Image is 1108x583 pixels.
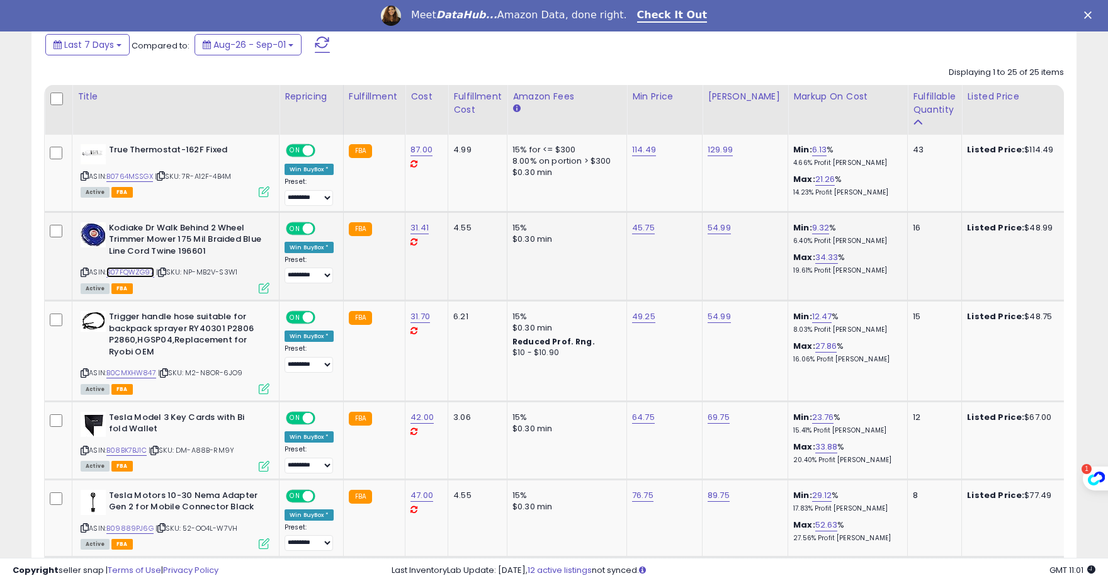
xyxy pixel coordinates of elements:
a: 23.76 [812,411,834,424]
a: 49.25 [632,310,655,323]
span: Aug-26 - Sep-01 [213,38,286,51]
b: Max: [793,173,815,185]
img: 21Vwz3ywAWL._SL40_.jpg [81,490,106,515]
div: $0.30 min [512,234,617,245]
b: Reduced Prof. Rng. [512,336,595,347]
div: Listed Price [967,90,1076,103]
span: | SKU: NP-MB2V-S3W1 [156,267,237,277]
span: OFF [314,223,334,234]
div: % [793,222,898,246]
div: 15% [512,412,617,423]
div: 8.00% on portion > $300 [512,156,617,167]
a: 76.75 [632,489,653,502]
span: | SKU: 52-OO4L-W7VH [155,523,237,533]
span: ON [287,490,303,501]
a: B08BK7BJ1C [106,445,147,456]
div: 4.55 [453,490,497,501]
span: | SKU: M2-N8OR-6JO9 [158,368,242,378]
div: Displaying 1 to 25 of 25 items [949,67,1064,79]
a: 29.12 [812,489,832,502]
p: 27.56% Profit [PERSON_NAME] [793,534,898,543]
b: Max: [793,441,815,453]
b: Tesla Model 3 Key Cards with Bi fold Wallet [109,412,262,438]
div: 15% [512,311,617,322]
div: Win BuyBox * [285,431,334,443]
div: ASIN: [81,311,269,393]
div: 15% [512,222,617,234]
a: 52.63 [815,519,838,531]
span: FBA [111,539,133,550]
div: Preset: [285,523,334,552]
div: Meet Amazon Data, done right. [411,9,627,21]
div: % [793,519,898,543]
div: 43 [913,144,952,156]
small: FBA [349,222,372,236]
span: 2025-09-10 11:01 GMT [1049,564,1095,576]
div: 6.21 [453,311,497,322]
div: Win BuyBox * [285,164,334,175]
b: Min: [793,144,812,156]
div: $0.30 min [512,322,617,334]
span: FBA [111,187,133,198]
div: Title [77,90,274,103]
div: $77.49 [967,490,1071,501]
a: 87.00 [410,144,432,156]
div: % [793,311,898,334]
div: Repricing [285,90,338,103]
div: Preset: [285,256,334,284]
span: All listings currently available for purchase on Amazon [81,539,110,550]
a: 69.75 [708,411,730,424]
span: FBA [111,384,133,395]
b: Min: [793,489,812,501]
div: Preset: [285,445,334,473]
b: Tesla Motors 10-30 Nema Adapter Gen 2 for Mobile Connector Black [109,490,262,516]
span: Last 7 Days [64,38,114,51]
b: Kodiake Dr Walk Behind 2 Wheel Trimmer Mower 175 Mil Braided Blue Line Cord Twine 196601 [109,222,262,261]
div: Min Price [632,90,697,103]
a: 21.26 [815,173,835,186]
a: 64.75 [632,411,655,424]
div: $48.75 [967,311,1071,322]
a: 114.49 [632,144,656,156]
button: Last 7 Days [45,34,130,55]
b: Listed Price: [967,489,1024,501]
a: Privacy Policy [163,564,218,576]
div: seller snap | | [13,565,218,577]
b: Listed Price: [967,411,1024,423]
button: Aug-26 - Sep-01 [195,34,302,55]
div: 4.99 [453,144,497,156]
div: Cost [410,90,443,103]
small: Amazon Fees. [512,103,520,115]
p: 14.23% Profit [PERSON_NAME] [793,188,898,197]
div: ASIN: [81,144,269,196]
a: 45.75 [632,222,655,234]
small: FBA [349,490,372,504]
span: OFF [314,490,334,501]
b: Listed Price: [967,310,1024,322]
a: 89.75 [708,489,730,502]
a: 6.13 [812,144,827,156]
a: 27.86 [815,340,837,353]
span: ON [287,145,303,156]
a: Terms of Use [108,564,161,576]
b: Listed Price: [967,222,1024,234]
a: 31.41 [410,222,429,234]
a: 12.47 [812,310,832,323]
p: 6.40% Profit [PERSON_NAME] [793,237,898,246]
a: 47.00 [410,489,433,502]
span: ON [287,412,303,423]
div: $10 - $10.90 [512,348,617,358]
p: 8.03% Profit [PERSON_NAME] [793,325,898,334]
div: 12 [913,412,952,423]
div: Win BuyBox * [285,242,334,253]
a: Check It Out [637,9,708,23]
div: Markup on Cost [793,90,902,103]
p: 16.06% Profit [PERSON_NAME] [793,355,898,364]
a: B09889PJ6G [106,523,154,534]
a: 31.70 [410,310,430,323]
div: Win BuyBox * [285,509,334,521]
strong: Copyright [13,564,59,576]
span: | SKU: 7R-A12F-4B4M [155,171,231,181]
span: All listings currently available for purchase on Amazon [81,187,110,198]
div: % [793,144,898,167]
